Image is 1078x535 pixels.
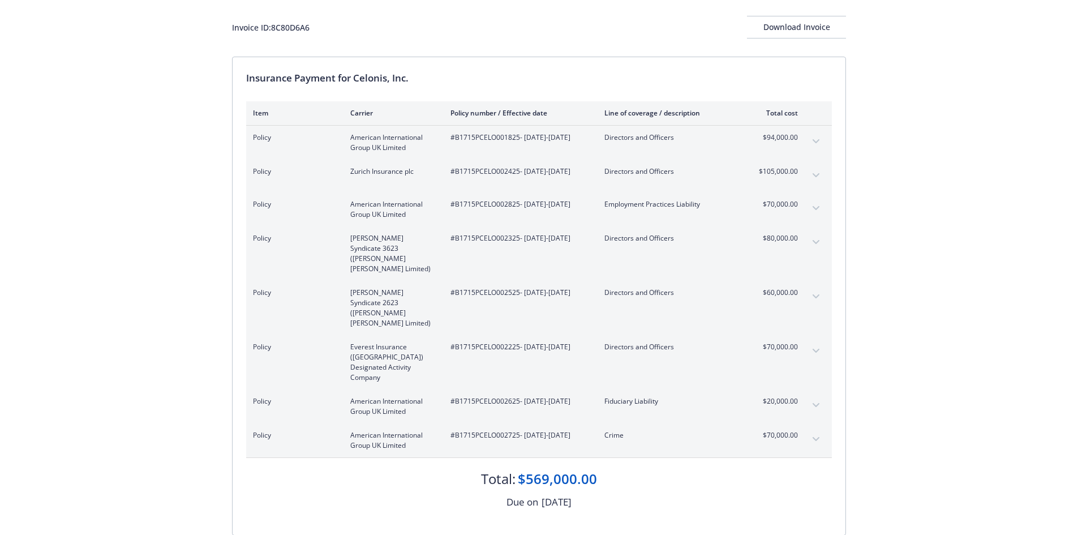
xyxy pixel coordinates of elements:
[253,199,332,209] span: Policy
[807,233,825,251] button: expand content
[350,108,432,118] div: Carrier
[506,495,538,510] div: Due on
[604,342,737,352] span: Directors and Officers
[246,71,832,85] div: Insurance Payment for Celonis, Inc.
[542,495,572,510] div: [DATE]
[350,396,432,417] span: American International Group UK Limited
[450,132,586,143] span: #B1715PCELO001825 - [DATE]-[DATE]
[450,430,586,440] span: #B1715PCELO002725 - [DATE]-[DATE]
[481,469,516,489] div: Total:
[253,233,332,243] span: Policy
[755,396,798,406] span: $20,000.00
[350,430,432,451] span: American International Group UK Limited
[350,233,432,274] span: [PERSON_NAME] Syndicate 3623 ([PERSON_NAME] [PERSON_NAME] Limited)
[246,226,832,281] div: Policy[PERSON_NAME] Syndicate 3623 ([PERSON_NAME] [PERSON_NAME] Limited)#B1715PCELO002325- [DATE]...
[350,342,432,383] span: Everest Insurance ([GEOGRAPHIC_DATA]) Designated Activity Company
[604,396,737,406] span: Fiduciary Liability
[807,396,825,414] button: expand content
[253,108,332,118] div: Item
[350,288,432,328] span: [PERSON_NAME] Syndicate 2623 ([PERSON_NAME] [PERSON_NAME] Limited)
[253,430,332,440] span: Policy
[807,132,825,151] button: expand content
[350,132,432,153] span: American International Group UK Limited
[755,288,798,298] span: $60,000.00
[755,342,798,352] span: $70,000.00
[604,199,737,209] span: Employment Practices Liability
[450,108,586,118] div: Policy number / Effective date
[747,16,846,38] button: Download Invoice
[604,233,737,243] span: Directors and Officers
[232,22,310,33] div: Invoice ID: 8C80D6A6
[350,199,432,220] span: American International Group UK Limited
[604,166,737,177] span: Directors and Officers
[755,233,798,243] span: $80,000.00
[604,132,737,143] span: Directors and Officers
[246,126,832,160] div: PolicyAmerican International Group UK Limited#B1715PCELO001825- [DATE]-[DATE]Directors and Office...
[604,288,737,298] span: Directors and Officers
[450,199,586,209] span: #B1715PCELO002825 - [DATE]-[DATE]
[755,108,798,118] div: Total cost
[246,423,832,457] div: PolicyAmerican International Group UK Limited#B1715PCELO002725- [DATE]-[DATE]Crime$70,000.00expan...
[807,199,825,217] button: expand content
[350,166,432,177] span: Zurich Insurance plc
[246,192,832,226] div: PolicyAmerican International Group UK Limited#B1715PCELO002825- [DATE]-[DATE]Employment Practices...
[450,396,586,406] span: #B1715PCELO002625 - [DATE]-[DATE]
[518,469,597,489] div: $569,000.00
[755,430,798,440] span: $70,000.00
[246,390,832,423] div: PolicyAmerican International Group UK Limited#B1715PCELO002625- [DATE]-[DATE]Fiduciary Liability$...
[807,288,825,306] button: expand content
[604,430,737,440] span: Crime
[807,342,825,360] button: expand content
[246,335,832,390] div: PolicyEverest Insurance ([GEOGRAPHIC_DATA]) Designated Activity Company#B1715PCELO002225- [DATE]-...
[246,281,832,335] div: Policy[PERSON_NAME] Syndicate 2623 ([PERSON_NAME] [PERSON_NAME] Limited)#B1715PCELO002525- [DATE]...
[450,233,586,243] span: #B1715PCELO002325 - [DATE]-[DATE]
[450,342,586,352] span: #B1715PCELO002225 - [DATE]-[DATE]
[755,166,798,177] span: $105,000.00
[755,199,798,209] span: $70,000.00
[246,160,832,192] div: PolicyZurich Insurance plc#B1715PCELO002425- [DATE]-[DATE]Directors and Officers$105,000.00expand...
[253,396,332,406] span: Policy
[253,342,332,352] span: Policy
[807,430,825,448] button: expand content
[253,132,332,143] span: Policy
[807,166,825,185] button: expand content
[450,288,586,298] span: #B1715PCELO002525 - [DATE]-[DATE]
[253,166,332,177] span: Policy
[604,108,737,118] div: Line of coverage / description
[253,288,332,298] span: Policy
[755,132,798,143] span: $94,000.00
[450,166,586,177] span: #B1715PCELO002425 - [DATE]-[DATE]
